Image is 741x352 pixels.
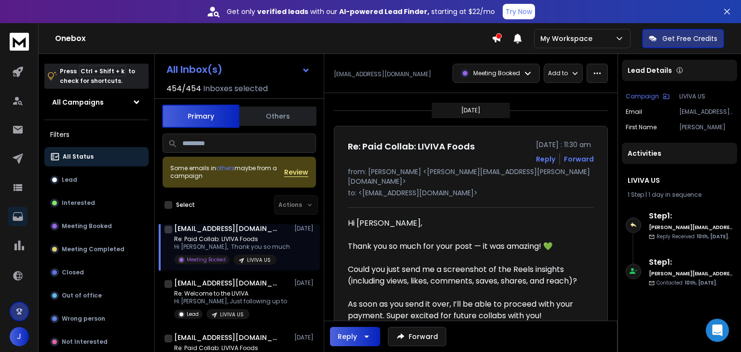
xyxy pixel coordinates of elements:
p: [EMAIL_ADDRESS][DOMAIN_NAME] [679,108,733,116]
button: All Status [44,147,149,166]
p: Wrong person [62,315,105,323]
p: Not Interested [62,338,108,346]
h3: Filters [44,128,149,141]
p: Meeting Completed [62,245,124,253]
p: Interested [62,199,95,207]
p: My Workspace [540,34,596,43]
button: All Inbox(s) [159,60,318,79]
button: All Campaigns [44,93,149,112]
h1: LIVIVA US [628,176,731,185]
p: Closed [62,269,84,276]
p: [DATE] [294,225,316,232]
h1: Re: Paid Collab: LIVIVA Foods [348,140,475,153]
p: [PERSON_NAME] [679,123,733,131]
button: Meeting Completed [44,240,149,259]
button: J [10,327,29,346]
span: 10th, [DATE]. [697,233,729,240]
p: LIVIVA US [247,257,271,264]
p: Press to check for shortcuts. [60,67,135,86]
h1: [EMAIL_ADDRESS][DOMAIN_NAME] [174,333,280,342]
h1: [EMAIL_ADDRESS][DOMAIN_NAME] [174,278,280,288]
p: [DATE] [294,334,316,341]
label: Select [176,201,195,209]
p: Lead Details [628,66,672,75]
div: | [628,191,731,199]
p: Re: Welcome to the LIVIVA [174,290,287,298]
span: others [216,164,234,172]
h3: Inboxes selected [203,83,268,95]
button: Out of office [44,286,149,305]
button: Get Free Credits [642,29,724,48]
button: Meeting Booked [44,217,149,236]
p: Get only with our starting at $22/mo [227,7,495,16]
div: Could you just send me a screenshot of the Reels insights (including views, likes, comments, save... [348,264,586,287]
p: Reply Received [657,233,729,240]
button: Forward [388,327,446,346]
p: All Status [63,153,94,161]
p: Re: Paid Collab: LIVIVA Foods [174,344,290,352]
p: Hi [PERSON_NAME], Just following up to [174,298,287,305]
div: Reply [338,332,357,341]
p: Meeting Booked [187,256,226,263]
button: Primary [162,105,239,128]
button: Reply [330,327,380,346]
button: Closed [44,263,149,282]
p: to: <[EMAIL_ADDRESS][DOMAIN_NAME]> [348,188,594,198]
span: 1 Step [628,190,644,199]
strong: AI-powered Lead Finder, [339,7,429,16]
span: 1 day in sequence [648,190,701,199]
button: Wrong person [44,309,149,328]
span: 10th, [DATE]. [685,279,717,286]
button: Interested [44,193,149,213]
p: [DATE] [461,107,480,114]
div: Open Intercom Messenger [706,319,729,342]
p: Meeting Booked [62,222,112,230]
img: logo [10,33,29,51]
button: Reply [536,154,555,164]
p: LIVIVA US [679,93,733,100]
h1: [EMAIL_ADDRESS][DOMAIN_NAME] [174,224,280,233]
div: As soon as you send it over, I’ll be able to proceed with your payment. Super excited for future ... [348,298,586,322]
button: Campaign [626,93,670,100]
p: Re: Paid Collab: LIVIVA Foods [174,235,290,243]
p: Lead [187,311,199,318]
div: Hi [PERSON_NAME], [348,217,586,229]
p: Add to [548,69,568,77]
p: [DATE] : 11:30 am [536,140,594,149]
h6: [PERSON_NAME][EMAIL_ADDRESS][PERSON_NAME][DOMAIN_NAME] [649,224,733,231]
h1: Onebox [55,33,492,44]
h1: All Campaigns [52,97,104,107]
button: Review [284,167,308,177]
p: [DATE] [294,279,316,287]
p: from: [PERSON_NAME] <[PERSON_NAME][EMAIL_ADDRESS][PERSON_NAME][DOMAIN_NAME]> [348,167,594,186]
button: Not Interested [44,332,149,352]
h6: Step 1 : [649,210,733,222]
p: LIVIVA US [220,311,244,318]
p: Get Free Credits [662,34,717,43]
div: Activities [622,143,737,164]
span: Ctrl + Shift + k [79,66,126,77]
h6: [PERSON_NAME][EMAIL_ADDRESS][PERSON_NAME][DOMAIN_NAME] [649,270,733,277]
p: Contacted [657,279,717,286]
p: Out of office [62,292,102,299]
p: Try Now [506,7,532,16]
p: Email [626,108,642,116]
p: Lead [62,176,77,184]
h6: Step 1 : [649,257,733,268]
div: Some emails in maybe from a campaign [170,164,284,180]
div: Forward [564,154,594,164]
button: Try Now [503,4,535,19]
p: Hi [PERSON_NAME], Thank you so much [174,243,290,251]
p: Meeting Booked [473,69,520,77]
h1: All Inbox(s) [166,65,222,74]
span: 454 / 454 [166,83,201,95]
button: Others [239,106,316,127]
p: Campaign [626,93,659,100]
strong: verified leads [257,7,308,16]
div: Thank you so much for your post — it was amazing! 💚 [348,241,586,252]
p: [EMAIL_ADDRESS][DOMAIN_NAME] [334,70,431,78]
